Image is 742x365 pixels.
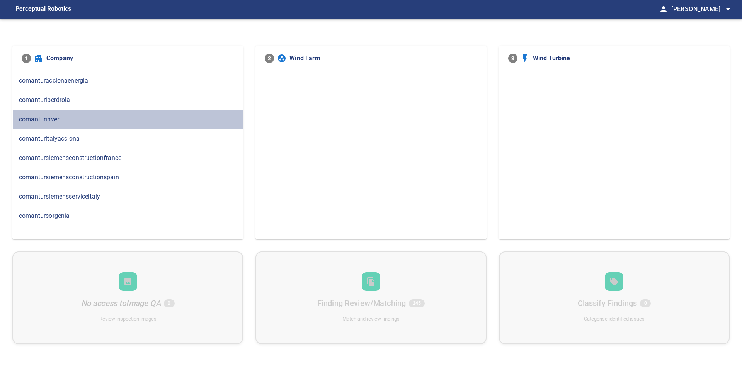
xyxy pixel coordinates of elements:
[19,173,237,182] span: comantursiemensconstructionspain
[12,129,243,148] div: comanturitalyacciona
[12,110,243,129] div: comanturinver
[508,54,517,63] span: 3
[12,187,243,206] div: comantursiemensserviceitaly
[723,5,733,14] span: arrow_drop_down
[12,168,243,187] div: comantursiemensconstructionspain
[12,90,243,110] div: comanturiberdrola
[12,71,243,90] div: comanturaccionaenergia
[19,211,237,221] span: comantursorgenia
[671,4,733,15] span: [PERSON_NAME]
[46,54,234,63] span: Company
[19,115,237,124] span: comanturinver
[19,76,237,85] span: comanturaccionaenergia
[15,3,71,15] figcaption: Perceptual Robotics
[12,148,243,168] div: comantursiemensconstructionfrance
[289,54,477,63] span: Wind Farm
[19,95,237,105] span: comanturiberdrola
[19,192,237,201] span: comantursiemensserviceitaly
[19,153,237,163] span: comantursiemensconstructionfrance
[265,54,274,63] span: 2
[22,54,31,63] span: 1
[659,5,668,14] span: person
[19,134,237,143] span: comanturitalyacciona
[12,206,243,226] div: comantursorgenia
[533,54,720,63] span: Wind Turbine
[668,2,733,17] button: [PERSON_NAME]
